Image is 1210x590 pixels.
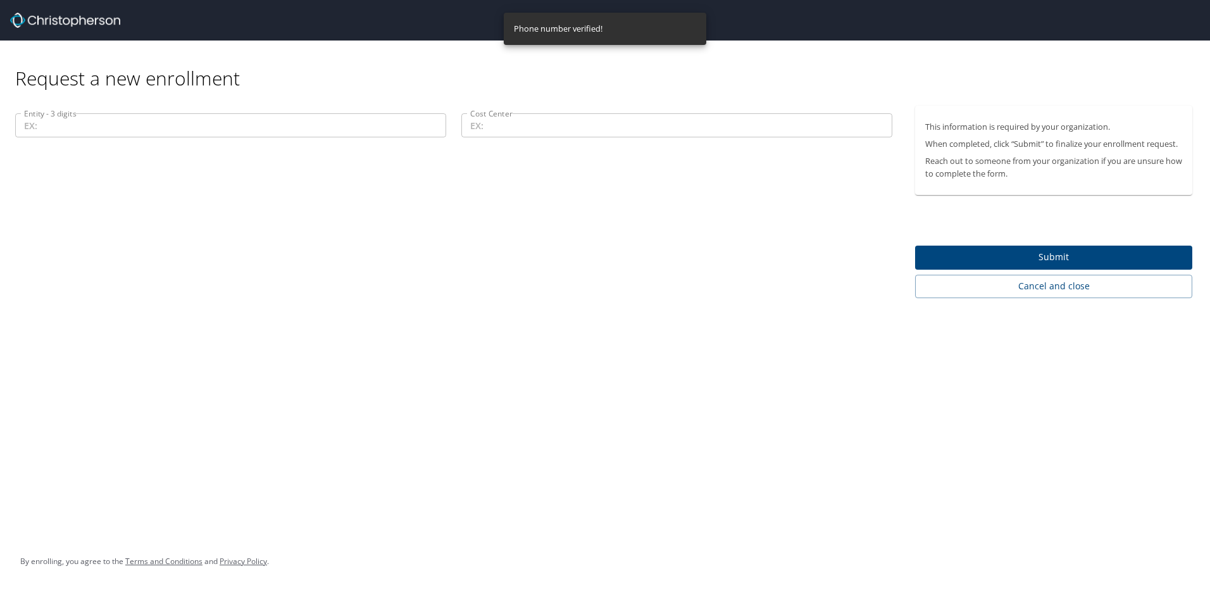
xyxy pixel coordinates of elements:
[220,556,267,567] a: Privacy Policy
[461,113,892,137] input: EX:
[10,13,120,28] img: cbt logo
[925,279,1182,294] span: Cancel and close
[15,113,446,137] input: EX:
[925,249,1182,265] span: Submit
[925,138,1182,150] p: When completed, click “Submit” to finalize your enrollment request.
[15,41,1202,91] div: Request a new enrollment
[125,556,203,567] a: Terms and Conditions
[514,16,602,41] div: Phone number verified!
[915,246,1192,270] button: Submit
[925,121,1182,133] p: This information is required by your organization.
[20,546,269,577] div: By enrolling, you agree to the and .
[925,155,1182,179] p: Reach out to someone from your organization if you are unsure how to complete the form.
[915,275,1192,298] button: Cancel and close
